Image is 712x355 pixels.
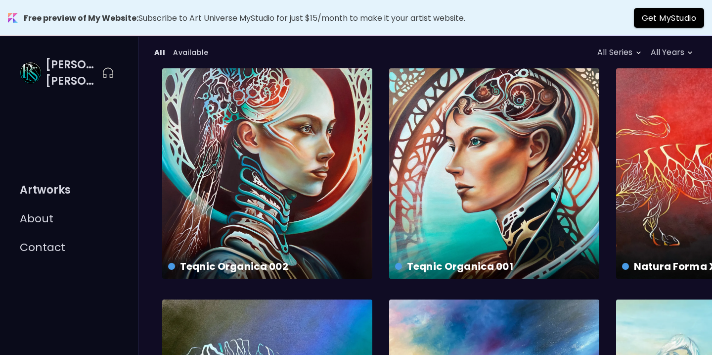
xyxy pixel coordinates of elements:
[20,62,42,84] img: large.webp
[102,65,114,81] button: pauseOutline IconGradient Icon
[162,68,372,279] a: Teqnic Organica 002https://cdn.kaleido.art/CDN/Artwork/176035/Primary/medium.webp?updated=780399
[20,184,71,197] a: Artworks
[24,12,138,24] strong: Free preview of My Website:
[20,212,53,225] a: About
[20,241,65,254] a: Contact
[173,43,209,62] button: Available
[8,13,18,23] img: logo
[634,8,705,28] button: Get MyStudio
[45,56,98,89] div: [PERSON_NAME] [PERSON_NAME]
[154,48,165,58] span: All
[168,259,364,274] h4: Teqnic Organica 002
[642,13,697,23] span: Get MyStudio
[24,12,465,24] p: Subscribe to Art Universe MyStudio for just $15/month to make it your artist website.
[593,45,645,60] div: All Series
[395,259,591,274] h4: Teqnic Organica 001
[173,48,209,58] span: Available
[389,68,599,279] a: Teqnic Organica 001https://cdn.kaleido.art/CDN/Artwork/175695/Primary/medium.webp?updated=778700
[647,45,696,60] div: All Years
[154,43,165,62] button: All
